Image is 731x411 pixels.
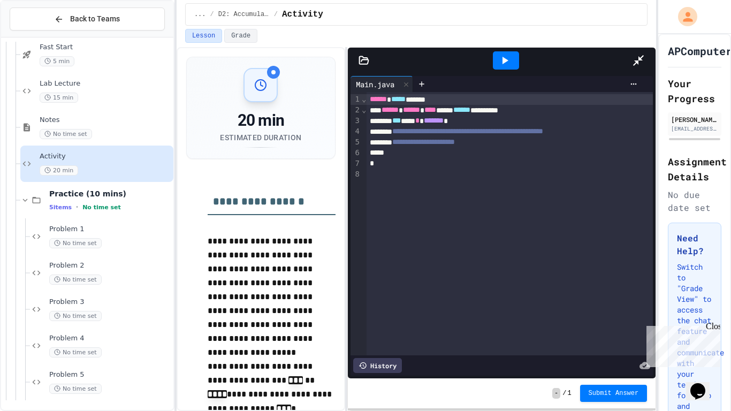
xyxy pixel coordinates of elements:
div: [EMAIL_ADDRESS][DOMAIN_NAME] [671,125,718,133]
div: Main.java [351,79,400,90]
span: 1 [567,389,571,398]
span: No time set [49,275,102,285]
span: Activity [40,152,171,161]
div: 7 [351,158,361,169]
div: [PERSON_NAME] [671,115,718,124]
div: My Account [667,4,700,29]
span: / [562,389,566,398]
div: 4 [351,126,361,137]
span: Problem 1 [49,225,171,234]
div: Estimated Duration [220,132,301,143]
iframe: chat widget [686,368,720,400]
div: Main.java [351,76,413,92]
button: Submit Answer [580,385,648,402]
span: No time set [49,384,102,394]
span: Submit Answer [589,389,639,398]
span: Practice (10 mins) [49,189,171,199]
span: Problem 3 [49,298,171,307]
span: ... [194,10,206,19]
span: Problem 5 [49,370,171,379]
div: 8 [351,169,361,180]
iframe: chat widget [642,322,720,367]
div: History [353,358,402,373]
button: Back to Teams [10,7,165,31]
h3: Need Help? [677,232,712,257]
span: D2: Accumulators and Summation [218,10,270,19]
div: 3 [351,116,361,126]
span: / [210,10,214,19]
div: 6 [351,148,361,158]
div: 5 [351,137,361,148]
span: Notes [40,116,171,125]
span: Problem 2 [49,261,171,270]
span: No time set [49,347,102,357]
div: 20 min [220,111,301,130]
button: Grade [224,29,257,43]
span: 5 items [49,204,72,211]
div: 2 [351,105,361,116]
span: Fast Start [40,43,171,52]
span: Back to Teams [70,13,120,25]
span: 20 min [40,165,78,176]
span: 15 min [40,93,78,103]
span: / [274,10,278,19]
span: Problem 4 [49,334,171,343]
h2: Assignment Details [668,154,721,184]
div: 1 [351,94,361,105]
span: No time set [82,204,121,211]
div: Chat with us now!Close [4,4,74,68]
div: No due date set [668,188,721,214]
span: - [552,388,560,399]
span: • [76,203,78,211]
span: Lab Lecture [40,79,171,88]
span: No time set [40,129,92,139]
span: Fold line [361,105,367,114]
button: Lesson [185,29,222,43]
span: Activity [282,8,323,21]
span: Fold line [361,95,367,103]
span: No time set [49,311,102,321]
h2: Your Progress [668,76,721,106]
span: 5 min [40,56,74,66]
span: No time set [49,238,102,248]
